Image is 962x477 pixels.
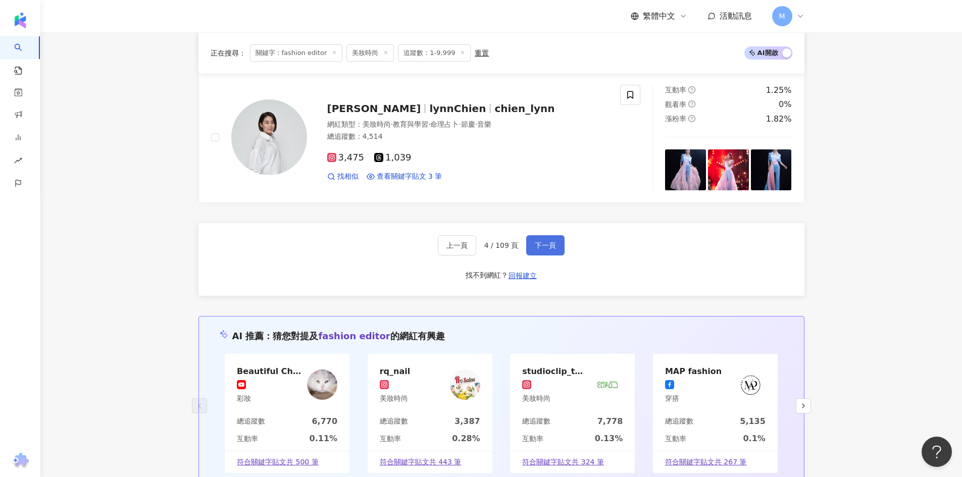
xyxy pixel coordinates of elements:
img: post-image [751,149,792,190]
a: MAP fashion穿搭KOL Avatar總追蹤數5,135互動率0.1%符合關鍵字貼文共 267 筆 [653,354,778,473]
div: AI 推薦 ： [232,330,445,342]
span: 關鍵字：fashion editor [250,44,343,62]
span: 查看關鍵字貼文 3 筆 [377,172,442,182]
div: 互動率 [665,434,686,444]
div: 美妝時尚 [380,394,411,404]
span: 正在搜尋 ： [211,49,246,57]
span: M [779,11,785,22]
button: 回報建立 [508,268,537,284]
img: chrome extension [11,453,30,469]
img: KOL Avatar [231,99,307,175]
span: fashion editor [318,331,390,341]
div: 總追蹤數 [380,416,408,427]
span: question-circle [688,86,695,93]
span: 漲粉率 [665,115,686,123]
span: 符合關鍵字貼文共 443 筆 [380,457,462,467]
span: 活動訊息 [720,11,752,21]
span: 回報建立 [509,272,537,280]
span: question-circle [688,115,695,122]
iframe: Help Scout Beacon - Open [922,437,952,467]
span: [PERSON_NAME] [327,102,421,115]
span: question-circle [688,100,695,108]
span: rise [14,150,22,173]
span: chien_lynn [494,102,554,115]
span: 找相似 [337,172,359,182]
a: 找相似 [327,172,359,182]
div: studioclip_taiwan [522,366,588,376]
span: 猜您對提及 的網紅有興趣 [273,331,444,341]
div: 彩妝 [237,394,302,404]
span: 符合關鍵字貼文共 267 筆 [665,457,747,467]
button: 上一頁 [438,235,476,255]
span: 節慶 [461,120,475,128]
span: 4 / 109 頁 [484,241,519,249]
span: · [475,120,477,128]
div: 3,387 [454,416,480,427]
div: MAP fashion [665,366,722,376]
span: lynnChien [429,102,486,115]
div: Beautiful Chinese Model Fashion Girl [237,366,302,376]
span: 互動率 [665,86,686,94]
span: 美妝時尚 [363,120,391,128]
div: 互動率 [522,434,543,444]
a: search [14,36,34,76]
div: 穿搭 [665,394,722,404]
span: 觀看率 [665,100,686,109]
span: 符合關鍵字貼文共 324 筆 [522,457,604,467]
span: 符合關鍵字貼文共 500 筆 [237,457,319,467]
span: 追蹤數：1-9,999 [398,44,471,62]
div: 重置 [475,49,489,57]
a: 符合關鍵字貼文共 267 筆 [653,451,778,473]
div: 0.1% [743,433,766,444]
div: 0.13% [595,433,623,444]
div: 0.11% [310,433,338,444]
span: 美妝時尚 [346,44,394,62]
img: KOL Avatar [735,369,766,400]
span: 下一頁 [535,241,556,249]
div: 互動率 [380,434,401,444]
a: studioclip_taiwan美妝時尚KOL Avatar總追蹤數7,778互動率0.13%符合關鍵字貼文共 324 筆 [510,354,635,473]
div: 7,778 [597,416,623,427]
div: 找不到網紅？ [466,271,508,281]
a: 符合關鍵字貼文共 443 筆 [368,451,492,473]
img: KOL Avatar [307,369,337,400]
span: 上一頁 [446,241,468,249]
a: 符合關鍵字貼文共 324 筆 [510,451,635,473]
span: · [391,120,393,128]
span: · [428,120,430,128]
div: 1.82% [766,114,792,125]
span: 命理占卜 [430,120,459,128]
div: 5,135 [740,416,766,427]
a: Beautiful Chinese Model Fashion Girl彩妝KOL Avatar總追蹤數6,770互動率0.11%符合關鍵字貼文共 500 筆 [225,354,349,473]
img: logo icon [12,12,28,28]
a: KOL Avatar[PERSON_NAME]lynnChienchien_lynn網紅類型：美妝時尚·教育與學習·命理占卜·節慶·音樂總追蹤數：4,5143,4751,039找相似查看關鍵字貼... [198,72,804,203]
img: KOL Avatar [450,369,480,400]
div: 互動率 [237,434,258,444]
a: rq_nail美妝時尚KOL Avatar總追蹤數3,387互動率0.28%符合關鍵字貼文共 443 筆 [368,354,492,473]
img: KOL Avatar [592,369,623,400]
div: 0% [779,99,791,110]
button: 下一頁 [526,235,565,255]
div: 1.25% [766,85,792,96]
img: post-image [708,149,749,190]
span: · [459,120,461,128]
span: 音樂 [477,120,491,128]
div: 美妝時尚 [522,394,588,404]
span: 教育與學習 [393,120,428,128]
a: 查看關鍵字貼文 3 筆 [367,172,442,182]
div: 總追蹤數 [665,416,693,427]
span: 繁體中文 [643,11,675,22]
div: 總追蹤數 [522,416,550,427]
img: post-image [665,149,706,190]
a: 符合關鍵字貼文共 500 筆 [225,451,349,473]
div: 網紅類型 ： [327,120,609,130]
div: 總追蹤數 [237,416,265,427]
div: 0.28% [452,433,480,444]
span: 3,475 [327,152,365,163]
div: 6,770 [312,416,337,427]
div: 總追蹤數 ： 4,514 [327,132,609,142]
span: 1,039 [374,152,412,163]
div: rq_nail [380,366,411,376]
